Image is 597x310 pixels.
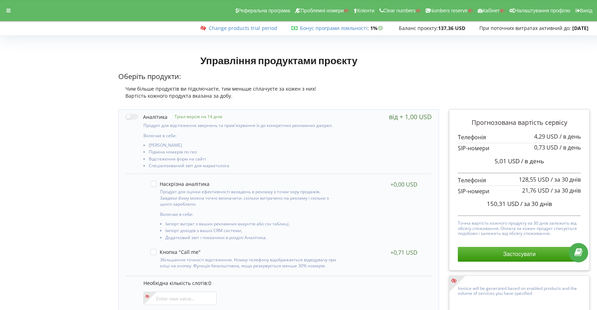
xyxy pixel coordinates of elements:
span: 5,01 USD [495,157,520,165]
span: / за 30 днів [551,187,581,194]
label: Наскрізна аналітика [150,181,209,187]
h1: Управління продуктами проєкту [118,54,439,67]
strong: [DATE] [572,25,589,31]
li: Імпорт доходів з вашої CRM системи, [165,228,337,235]
label: Кнопка "Call me" [150,249,201,255]
p: Телефонія [458,176,581,184]
p: Телефонія [458,133,581,141]
span: Clear numbers [383,8,416,13]
span: 4,29 USD [534,133,558,140]
span: 128,55 USD [519,176,549,183]
span: Numbers reserve [430,8,468,13]
span: / за 30 днів [551,176,581,183]
li: Підміна номерів по гео [149,150,340,156]
span: 0 [208,280,211,286]
p: Включає в себе: [160,211,337,217]
span: Проблемні номери [301,8,344,13]
p: Тріал-версія на 14 днів [167,114,222,120]
a: Бонус програми лояльності [300,25,367,31]
span: / в день [521,157,544,165]
p: Продукт для оцінки ефективності вкладень в рекламу з точки зору продажів. Завдяки йому можна точн... [160,189,337,207]
p: Включає в себе: [143,133,340,139]
p: SIP-номери [458,187,581,195]
span: Вихід [580,8,592,13]
p: Оберіть продукти: [118,72,439,82]
input: Enter new value... [143,292,217,305]
div: Чим більше продуктів ви підключаєте, тим меньше сплачуєте за кожен з них! [118,85,439,92]
a: Change products trial period [209,25,277,31]
span: / в день [560,133,581,140]
li: Відстеження форм на сайті [149,157,340,163]
span: 0,73 USD [534,144,558,151]
span: / в день [560,144,581,151]
span: Баланс проєкту: [399,25,438,31]
p: SIP-номери [458,144,581,152]
p: Необхідна кількість слотів: [143,280,425,287]
p: Invoice will be generated based on enabled products and the volume of services you have specified [458,284,581,296]
span: / за 30 днів [520,200,552,208]
span: Налаштування профілю [515,8,570,13]
p: Продукт для відстеження звернень та прив'язування їх до конкретних рекламних джерел. [143,122,340,128]
label: Аналітика [126,113,167,121]
li: [PERSON_NAME] [149,143,340,150]
strong: 137,36 USD [438,25,465,31]
span: Клієнти [357,8,374,13]
span: : [300,25,369,31]
span: Кабінет [483,8,500,13]
li: Додатковий звіт і показники в розділі Аналітика. [165,235,337,242]
div: +0,00 USD [390,181,418,188]
strong: 1% [370,25,385,31]
div: від + 1,00 USD [389,113,432,120]
p: Прогнозована вартість сервісу [458,118,581,127]
p: Точна вартість кожного продукту за 30 днів залежить від обсягу споживання. Оплата за кожен продук... [458,219,581,236]
button: Застосувати [458,247,581,262]
div: +0,71 USD [390,249,418,256]
li: Спеціалізований звіт для маркетолога [149,163,340,170]
span: Реферальна програма [238,8,290,13]
span: При поточних витратах активний до: [479,25,571,31]
div: Вартість кожного продукта вказана за добу. [118,92,439,99]
span: 150,31 USD [487,200,519,208]
span: 21,76 USD [522,187,549,194]
p: Збільшення точності відстеження. Номер телефону відображається відвідувачу при кліці на кнопку. Ф... [160,257,337,269]
li: Імпорт витрат з ваших рекламних акаунтів або csv таблиці, [165,221,337,228]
